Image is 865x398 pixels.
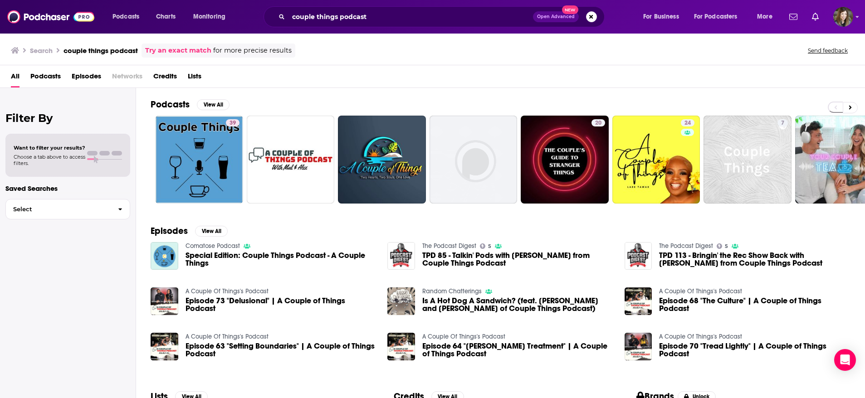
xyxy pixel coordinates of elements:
[153,69,177,87] a: Credits
[659,287,742,295] a: A Couple Of Things's Podcast
[725,244,728,248] span: 5
[387,287,415,315] img: Is A Hot Dog A Sandwich? (feat. Ray and Michelle of Couple Things Podcast)
[659,297,850,312] a: Episode 68 "The Culture" | A Couple of Things Podcast
[14,154,85,166] span: Choose a tab above to access filters.
[288,10,533,24] input: Search podcasts, credits, & more...
[480,243,491,249] a: 5
[625,242,652,270] img: TPD 113 - Bringin' the Rec Show Back with Ben Mendenhall from Couple Things Podcast
[704,116,792,204] a: 7
[272,6,613,27] div: Search podcasts, credits, & more...
[834,349,856,371] div: Open Intercom Messenger
[155,116,243,204] a: 39
[422,287,482,295] a: Random Chatterings
[659,252,850,267] span: TPD 113 - Bringin' the Rec Show Back with [PERSON_NAME] from Couple Things Podcast
[186,252,377,267] a: Special Edition: Couple Things Podcast - A Couple Things
[151,99,190,110] h2: Podcasts
[537,15,575,19] span: Open Advanced
[533,11,579,22] button: Open AdvancedNew
[781,119,784,128] span: 7
[151,99,230,110] a: PodcastsView All
[151,242,178,270] img: Special Edition: Couple Things Podcast - A Couple Things
[808,9,822,24] a: Show notifications dropdown
[521,116,609,204] a: 20
[112,10,139,23] span: Podcasts
[112,69,142,87] span: Networks
[684,119,691,128] span: 24
[64,46,138,55] h3: couple things podcast
[186,297,377,312] a: Episode 73 "Delusional" | A Couple of Things Podcast
[213,45,292,56] span: for more precise results
[659,252,850,267] a: TPD 113 - Bringin' the Rec Show Back with Ben Mendenhall from Couple Things Podcast
[833,7,853,27] img: User Profile
[30,46,53,55] h3: Search
[659,242,713,250] a: The Podcast Digest
[151,225,188,237] h2: Episodes
[230,119,236,128] span: 39
[694,10,738,23] span: For Podcasters
[197,99,230,110] button: View All
[151,225,228,237] a: EpisodesView All
[757,10,772,23] span: More
[751,10,784,24] button: open menu
[150,10,181,24] a: Charts
[488,244,491,248] span: 5
[187,10,237,24] button: open menu
[188,69,201,87] a: Lists
[7,8,94,25] img: Podchaser - Follow, Share and Rate Podcasts
[156,10,176,23] span: Charts
[833,7,853,27] button: Show profile menu
[681,119,694,126] a: 24
[595,119,601,128] span: 20
[625,287,652,315] img: Episode 68 "The Culture" | A Couple of Things Podcast
[422,342,614,358] span: Episode 64 "[PERSON_NAME] Treatment" | A Couple of Things Podcast
[833,7,853,27] span: Logged in as ElizabethHawkins
[151,333,178,360] img: Episode 63 "Setting Boundaries" | A Couple of Things Podcast
[717,243,728,249] a: 5
[226,119,239,126] a: 39
[422,242,476,250] a: The Podcast Digest
[625,333,652,360] img: Episode 70 "Tread Lightly" | A Couple of Things Podcast
[11,69,20,87] a: All
[777,119,788,126] a: 7
[805,47,850,54] button: Send feedback
[5,184,130,193] p: Saved Searches
[5,199,130,219] button: Select
[659,342,850,358] a: Episode 70 "Tread Lightly" | A Couple of Things Podcast
[195,226,228,237] button: View All
[72,69,101,87] a: Episodes
[422,297,614,312] span: Is A Hot Dog A Sandwich? (feat. [PERSON_NAME] and [PERSON_NAME] of Couple Things Podcast)
[151,287,178,315] img: Episode 73 "Delusional" | A Couple of Things Podcast
[637,10,690,24] button: open menu
[786,9,801,24] a: Show notifications dropdown
[186,342,377,358] a: Episode 63 "Setting Boundaries" | A Couple of Things Podcast
[30,69,61,87] a: Podcasts
[145,45,211,56] a: Try an exact match
[193,10,225,23] span: Monitoring
[422,333,505,340] a: A Couple Of Things's Podcast
[387,333,415,360] img: Episode 64 "Wifey Treatment" | A Couple of Things Podcast
[186,242,240,250] a: Comatose Podcast
[562,5,578,14] span: New
[688,10,751,24] button: open menu
[612,116,700,204] a: 24
[659,333,742,340] a: A Couple Of Things's Podcast
[422,252,614,267] span: TPD 85 - Talkin' Pods with [PERSON_NAME] from Couple Things Podcast
[5,112,130,125] h2: Filter By
[422,252,614,267] a: TPD 85 - Talkin' Pods with Ray Loflin from Couple Things Podcast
